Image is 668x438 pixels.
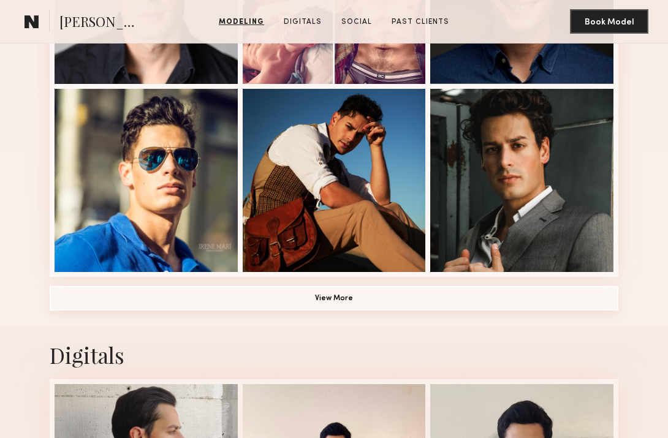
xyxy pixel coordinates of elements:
a: Modeling [214,17,269,28]
span: [PERSON_NAME] [59,12,145,34]
a: Book Model [570,16,648,26]
a: Digitals [279,17,327,28]
button: View More [50,286,618,311]
div: Digitals [50,341,618,369]
a: Past Clients [387,17,454,28]
button: Book Model [570,9,648,34]
a: Social [336,17,377,28]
